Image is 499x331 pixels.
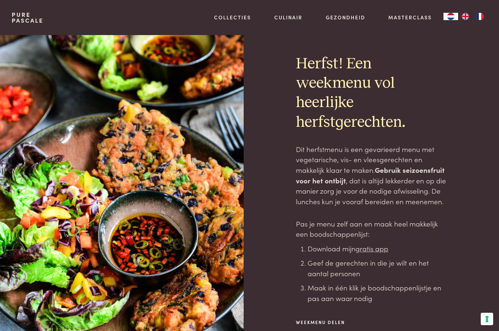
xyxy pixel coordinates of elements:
[308,258,447,278] li: Geef de gerechten in die je wilt en het aantal personen
[443,13,458,20] a: NL
[214,14,251,21] a: Collecties
[12,12,43,23] a: PurePascale
[458,13,473,20] a: EN
[308,282,447,303] li: Maak in één klik je boodschappenlijstje en pas aan waar nodig
[296,54,447,132] h2: Herfst! Een weekmenu vol heerlijke herfstgerechten.
[296,218,447,239] p: Pas je menu zelf aan en maak heel makkelijk een boodschappenlijst:
[308,243,447,254] li: Download mijn
[443,13,458,20] div: Language
[296,165,445,185] strong: Gebruik seizoensfruit voor het ontbijt
[296,319,348,326] span: Weekmenu delen
[458,13,487,20] ul: Language list
[326,14,365,21] a: Gezondheid
[296,144,447,207] p: Dit herfstmenu is een gevarieerd menu met vegetarische, vis- en vleesgerechten en makkelijk klaar...
[388,14,432,21] a: Masterclass
[355,243,388,253] a: gratis app
[274,14,302,21] a: Culinair
[473,13,487,20] a: FR
[481,313,493,325] button: Uw voorkeuren voor toestemming voor trackingtechnologieën
[443,13,487,20] aside: Language selected: Nederlands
